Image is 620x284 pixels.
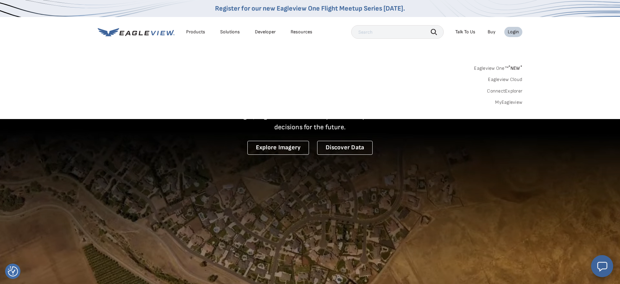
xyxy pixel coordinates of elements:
[487,88,522,94] a: ConnectExplorer
[247,141,309,155] a: Explore Imagery
[474,63,522,71] a: Eagleview One™*NEW*
[220,29,240,35] div: Solutions
[488,29,495,35] a: Buy
[317,141,373,155] a: Discover Data
[351,25,444,39] input: Search
[186,29,205,35] div: Products
[508,65,522,71] span: NEW
[455,29,475,35] div: Talk To Us
[488,77,522,83] a: Eagleview Cloud
[255,29,276,35] a: Developer
[291,29,312,35] div: Resources
[215,4,405,13] a: Register for our new Eagleview One Flight Meetup Series [DATE].
[508,29,519,35] div: Login
[8,266,18,277] img: Revisit consent button
[591,255,613,277] button: Open chat window
[495,99,522,105] a: MyEagleview
[8,266,18,277] button: Consent Preferences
